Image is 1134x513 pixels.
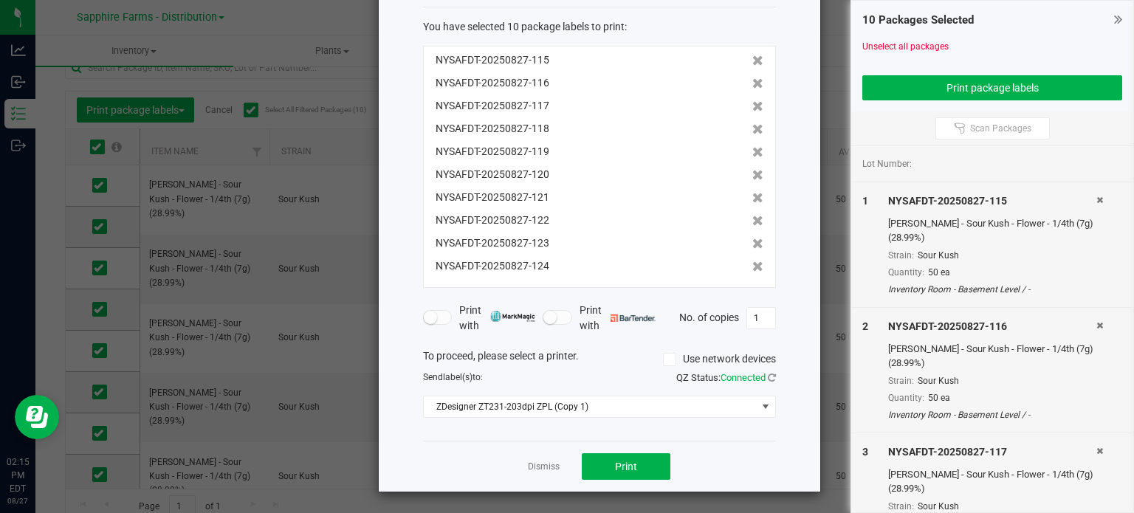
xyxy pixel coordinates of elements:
[490,311,535,322] img: mark_magic_cybra.png
[862,41,949,52] a: Unselect all packages
[862,75,1122,100] button: Print package labels
[436,167,549,182] span: NYSAFDT-20250827-120
[888,393,924,403] span: Quantity:
[436,235,549,251] span: NYSAFDT-20250827-123
[676,372,776,383] span: QZ Status:
[721,372,766,383] span: Connected
[918,376,959,386] span: Sour Kush
[862,157,912,171] span: Lot Number:
[436,213,549,228] span: NYSAFDT-20250827-122
[443,372,472,382] span: label(s)
[424,396,757,417] span: ZDesigner ZT231-203dpi ZPL (Copy 1)
[528,461,560,473] a: Dismiss
[663,351,776,367] label: Use network devices
[15,395,59,439] iframe: Resource center
[862,446,868,458] span: 3
[436,144,549,159] span: NYSAFDT-20250827-119
[888,444,1096,460] div: NYSAFDT-20250827-117
[918,501,959,512] span: Sour Kush
[436,258,549,274] span: NYSAFDT-20250827-124
[436,52,549,68] span: NYSAFDT-20250827-115
[611,314,656,322] img: bartender.png
[436,190,549,205] span: NYSAFDT-20250827-121
[436,98,549,114] span: NYSAFDT-20250827-117
[888,193,1096,209] div: NYSAFDT-20250827-115
[888,342,1096,371] div: [PERSON_NAME] - Sour Kush - Flower - 1/4th (7g) (28.99%)
[679,311,739,323] span: No. of copies
[862,195,868,207] span: 1
[615,461,637,472] span: Print
[888,216,1096,245] div: [PERSON_NAME] - Sour Kush - Flower - 1/4th (7g) (28.99%)
[970,123,1031,134] span: Scan Packages
[423,372,483,382] span: Send to:
[423,21,625,32] span: You have selected 10 package labels to print
[459,303,535,334] span: Print with
[928,393,950,403] span: 50 ea
[888,250,914,261] span: Strain:
[423,19,776,35] div: :
[436,121,549,137] span: NYSAFDT-20250827-118
[928,267,950,278] span: 50 ea
[888,408,1096,421] div: Inventory Room - Basement Level / -
[918,250,959,261] span: Sour Kush
[888,283,1096,296] div: Inventory Room - Basement Level / -
[412,348,787,371] div: To proceed, please select a printer.
[888,376,914,386] span: Strain:
[888,501,914,512] span: Strain:
[436,75,549,91] span: NYSAFDT-20250827-116
[888,267,924,278] span: Quantity:
[888,319,1096,334] div: NYSAFDT-20250827-116
[888,467,1096,496] div: [PERSON_NAME] - Sour Kush - Flower - 1/4th (7g) (28.99%)
[862,320,868,332] span: 2
[580,303,656,334] span: Print with
[582,453,670,480] button: Print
